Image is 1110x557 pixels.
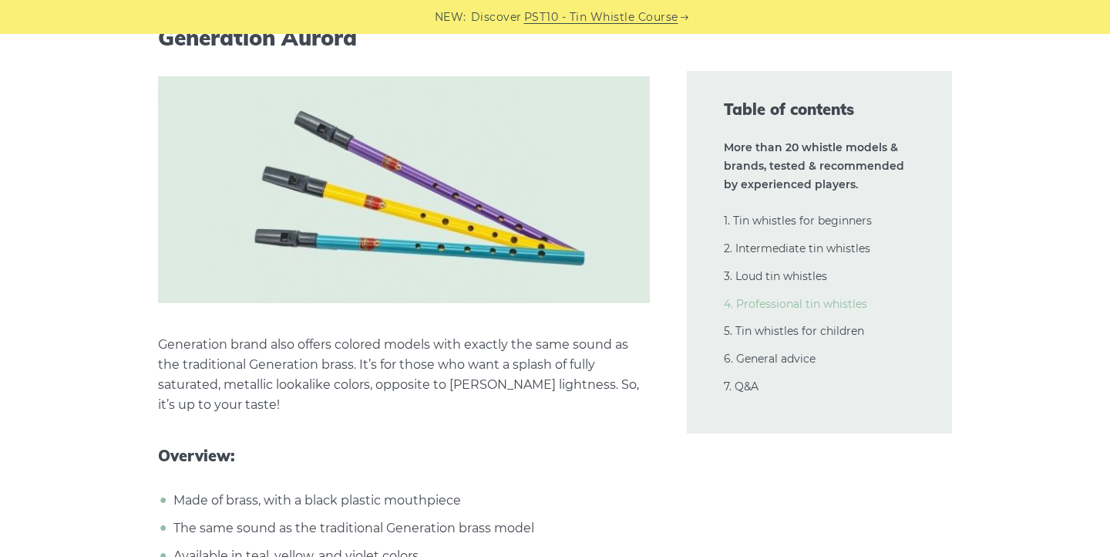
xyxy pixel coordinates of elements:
span: NEW: [435,8,466,26]
a: 7. Q&A [724,380,758,393]
a: 2. Intermediate tin whistles [724,241,870,255]
strong: More than 20 whistle models & brands, tested & recommended by experienced players. [724,140,904,191]
a: 6. General advice [724,352,816,366]
a: 4. Professional tin whistles [724,297,867,311]
a: 3. Loud tin whistles [724,269,827,283]
a: 1. Tin whistles for beginners [724,214,872,228]
a: 5. Tin whistles for children [724,324,864,338]
span: Table of contents [724,99,915,120]
span: Overview: [158,447,650,465]
li: Made of brass, with a black plastic mouthpiece [170,491,650,511]
a: PST10 - Tin Whistle Course [524,8,678,26]
li: The same sound as the traditional Generation brass model [170,518,650,538]
h3: Generation Aurora [158,25,650,51]
img: Generation Aurora tin whistle [158,76,650,303]
p: Generation brand also offers colored models with exactly the same sound as the traditional Genera... [158,335,650,415]
span: Discover [471,8,522,26]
